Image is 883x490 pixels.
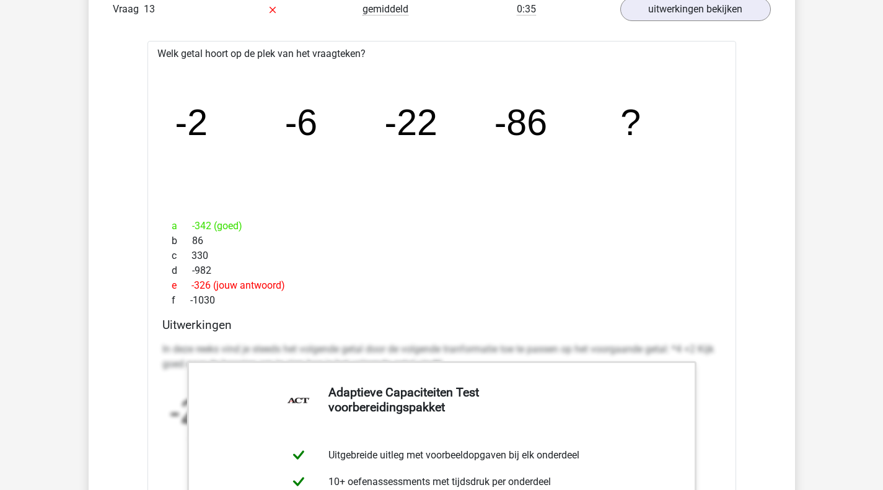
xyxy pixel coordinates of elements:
[172,293,190,308] span: f
[494,102,547,143] tspan: -86
[175,102,208,143] tspan: -2
[144,3,155,15] span: 13
[113,2,144,17] span: Vraag
[384,102,437,143] tspan: -22
[172,263,192,278] span: d
[162,293,721,308] div: -1030
[620,102,641,143] tspan: ?
[362,3,408,15] span: gemiddeld
[172,234,192,248] span: b
[517,3,536,15] span: 0:35
[284,102,317,143] tspan: -6
[162,219,721,234] div: -342 (goed)
[162,248,721,263] div: 330
[172,219,192,234] span: a
[169,393,198,430] tspan: -2
[162,342,721,372] p: In deze reeks vind je steeds het volgende getal door de volgende tranformatie toe te passen op he...
[172,278,191,293] span: e
[162,318,721,332] h4: Uitwerkingen
[162,278,721,293] div: -326 (jouw antwoord)
[162,263,721,278] div: -982
[172,248,191,263] span: c
[162,234,721,248] div: 86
